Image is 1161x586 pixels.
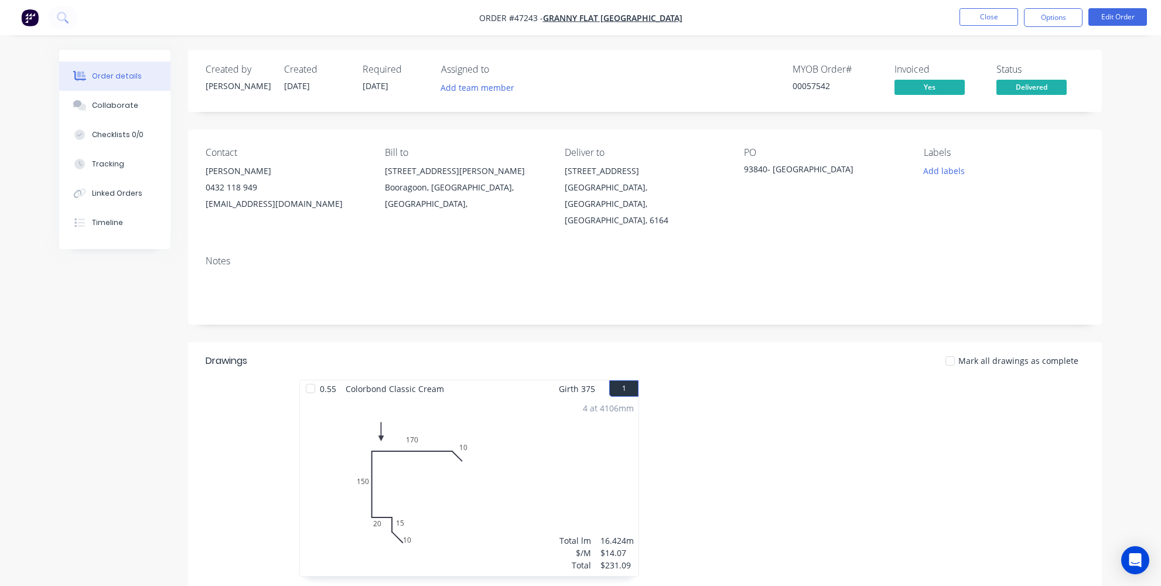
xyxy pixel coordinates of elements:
div: [PERSON_NAME]0432 118 949[EMAIL_ADDRESS][DOMAIN_NAME] [206,163,366,212]
div: Total [559,559,591,571]
div: 0101520150170104 at 4106mmTotal lm$/MTotal16.424m$14.07$231.09 [300,397,638,576]
div: Assigned to [441,64,558,75]
div: PO [744,147,904,158]
div: [GEOGRAPHIC_DATA], [GEOGRAPHIC_DATA], [GEOGRAPHIC_DATA], 6164 [565,179,725,229]
div: Bill to [385,147,545,158]
div: Timeline [92,217,123,228]
div: [EMAIL_ADDRESS][DOMAIN_NAME] [206,196,366,212]
div: Booragoon, [GEOGRAPHIC_DATA], [GEOGRAPHIC_DATA], [385,179,545,212]
span: Order #47243 - [479,12,543,23]
div: Deliver to [565,147,725,158]
span: Yes [894,80,965,94]
div: Required [363,64,427,75]
div: 4 at 4106mm [583,402,634,414]
div: 0432 118 949 [206,179,366,196]
div: MYOB Order # [793,64,880,75]
div: Linked Orders [92,188,142,199]
div: 00057542 [793,80,880,92]
div: Drawings [206,354,247,368]
div: $14.07 [600,547,634,559]
button: Add labels [917,163,971,179]
div: Tracking [92,159,124,169]
img: Factory [21,9,39,26]
span: Delivered [996,80,1067,94]
span: Mark all drawings as complete [958,355,1078,367]
div: Checklists 0/0 [92,130,144,140]
div: $231.09 [600,559,634,571]
div: Order details [92,71,142,81]
button: Timeline [59,208,170,237]
div: [STREET_ADDRESS][GEOGRAPHIC_DATA], [GEOGRAPHIC_DATA], [GEOGRAPHIC_DATA], 6164 [565,163,725,229]
span: 0.55 [315,380,341,397]
button: 1 [609,380,638,397]
div: Labels [924,147,1084,158]
button: Add team member [435,80,521,96]
div: Contact [206,147,366,158]
span: [DATE] [363,80,388,91]
span: Girth 375 [559,380,595,397]
button: Add team member [441,80,521,96]
div: 93840- [GEOGRAPHIC_DATA] [744,163,890,179]
div: [STREET_ADDRESS] [565,163,725,179]
button: Collaborate [59,91,170,120]
div: Invoiced [894,64,982,75]
button: Order details [59,62,170,91]
button: Options [1024,8,1083,27]
button: Close [959,8,1018,26]
div: Open Intercom Messenger [1121,546,1149,574]
button: Delivered [996,80,1067,97]
div: 16.424m [600,534,634,547]
div: $/M [559,547,591,559]
div: [STREET_ADDRESS][PERSON_NAME]Booragoon, [GEOGRAPHIC_DATA], [GEOGRAPHIC_DATA], [385,163,545,212]
span: [DATE] [284,80,310,91]
div: Collaborate [92,100,138,111]
div: [PERSON_NAME] [206,80,270,92]
div: Created by [206,64,270,75]
button: Tracking [59,149,170,179]
button: Linked Orders [59,179,170,208]
div: Notes [206,255,1084,267]
div: Total lm [559,534,591,547]
button: Checklists 0/0 [59,120,170,149]
button: Edit Order [1088,8,1147,26]
div: Created [284,64,349,75]
div: [PERSON_NAME] [206,163,366,179]
div: Status [996,64,1084,75]
span: Colorbond Classic Cream [341,380,449,397]
div: [STREET_ADDRESS][PERSON_NAME] [385,163,545,179]
a: Granny Flat [GEOGRAPHIC_DATA] [543,12,682,23]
